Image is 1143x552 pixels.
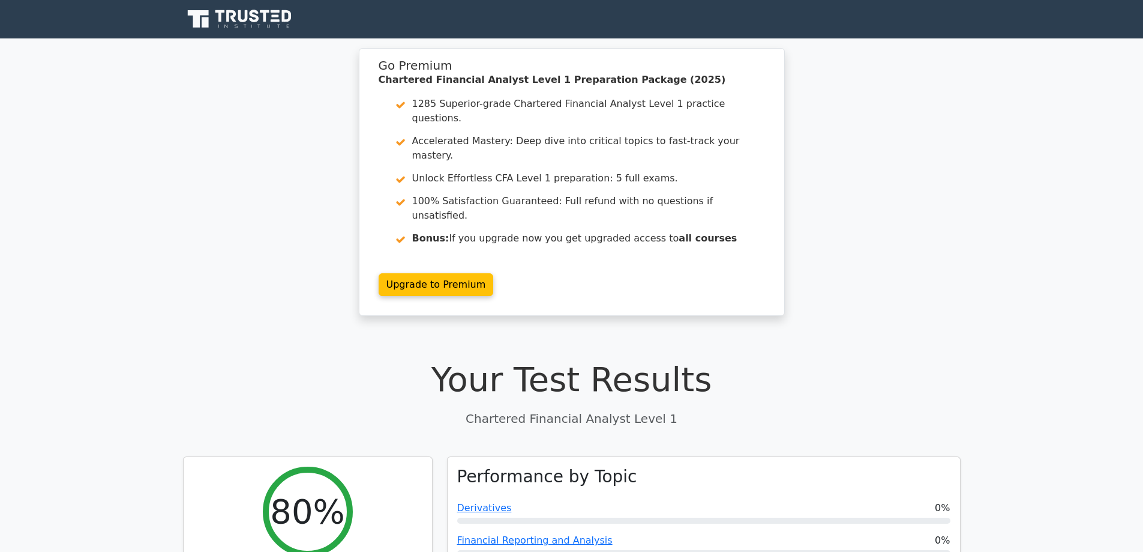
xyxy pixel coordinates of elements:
span: 0% [935,501,950,515]
a: Financial Reporting and Analysis [457,535,613,546]
h3: Performance by Topic [457,467,637,487]
span: 0% [935,533,950,548]
p: Chartered Financial Analyst Level 1 [183,410,961,428]
a: Derivatives [457,502,512,514]
a: Upgrade to Premium [379,273,494,296]
h2: 80% [270,491,344,532]
h1: Your Test Results [183,359,961,399]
